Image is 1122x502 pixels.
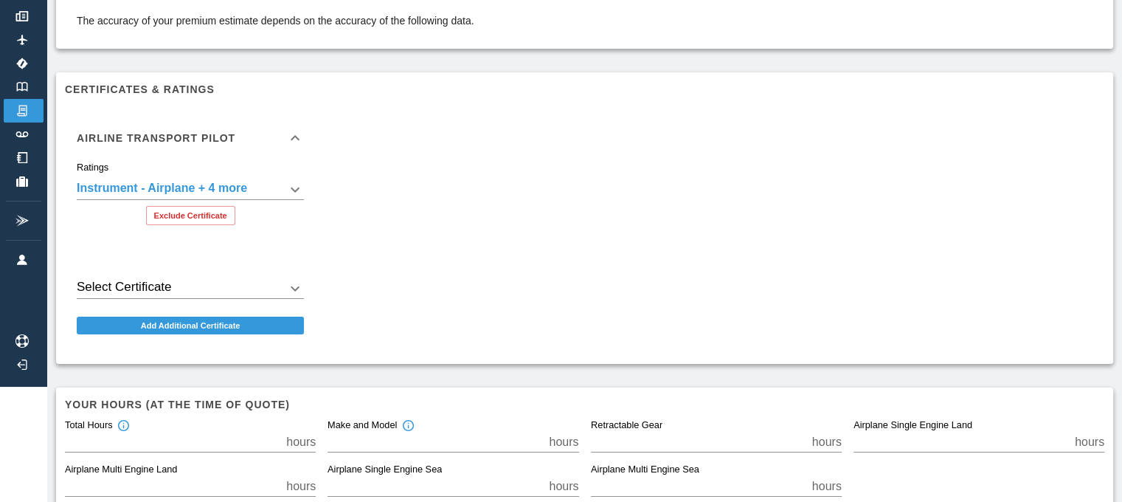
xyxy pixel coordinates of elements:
p: hours [549,478,578,495]
label: Airplane Multi Engine Land [65,464,177,477]
label: Airplane Single Engine Sea [328,464,442,477]
h6: Airline Transport Pilot [77,133,235,143]
button: Add Additional Certificate [77,317,304,334]
label: Airplane Multi Engine Sea [591,464,699,477]
label: Airplane Single Engine Land [853,419,972,433]
div: Airline Transport Pilot [65,114,316,162]
div: Airline Transport Pilot [65,162,316,237]
h6: Certificates & Ratings [65,81,1104,97]
button: Exclude Certificate [146,206,235,225]
p: hours [1075,433,1104,451]
svg: Total hours in the make and model of the insured aircraft [402,419,415,433]
p: hours [286,478,316,495]
p: The accuracy of your premium estimate depends on the accuracy of the following data. [77,13,474,28]
p: hours [812,478,842,495]
p: hours [812,433,842,451]
p: hours [549,433,578,451]
p: hours [286,433,316,451]
div: Instrument - Airplane + 4 more [77,179,304,200]
label: Ratings [77,161,108,174]
svg: Total hours in fixed-wing aircraft [117,419,130,433]
div: Total Hours [65,419,130,433]
div: Make and Model [328,419,415,433]
h6: Your hours (at the time of quote) [65,396,1104,413]
label: Retractable Gear [591,419,662,433]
